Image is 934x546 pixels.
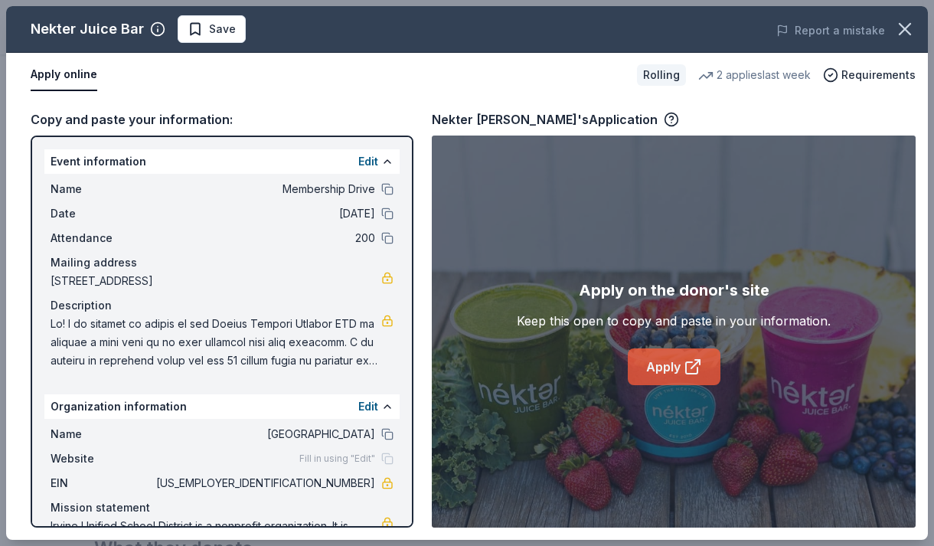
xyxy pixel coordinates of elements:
button: Edit [358,152,378,171]
span: [DATE] [153,204,375,223]
div: Nekter [PERSON_NAME]'s Application [432,110,679,129]
span: Name [51,180,153,198]
span: Attendance [51,229,153,247]
button: Apply online [31,59,97,91]
button: Edit [358,397,378,416]
div: Description [51,296,394,315]
span: [US_EMPLOYER_IDENTIFICATION_NUMBER] [153,474,375,492]
div: Mailing address [51,253,394,272]
span: Date [51,204,153,223]
span: Save [209,20,236,38]
span: Name [51,425,153,443]
a: Apply [628,348,720,385]
button: Report a mistake [776,21,885,40]
div: 2 applies last week [698,66,811,84]
div: Organization information [44,394,400,419]
div: Mission statement [51,499,394,517]
button: Save [178,15,246,43]
div: Rolling [637,64,686,86]
span: EIN [51,474,153,492]
span: Membership Drive [153,180,375,198]
button: Requirements [823,66,916,84]
span: Requirements [841,66,916,84]
span: 200 [153,229,375,247]
span: Fill in using "Edit" [299,453,375,465]
div: Nekter Juice Bar [31,17,144,41]
div: Copy and paste your information: [31,110,413,129]
div: Apply on the donor's site [579,278,769,302]
div: Event information [44,149,400,174]
span: [STREET_ADDRESS] [51,272,381,290]
span: [GEOGRAPHIC_DATA] [153,425,375,443]
div: Keep this open to copy and paste in your information. [517,312,831,330]
span: Lo! I do sitamet co adipis el sed Doeius Tempori Utlabor ETD ma aliquae a mini veni qu no exer ul... [51,315,381,370]
span: Website [51,450,153,468]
